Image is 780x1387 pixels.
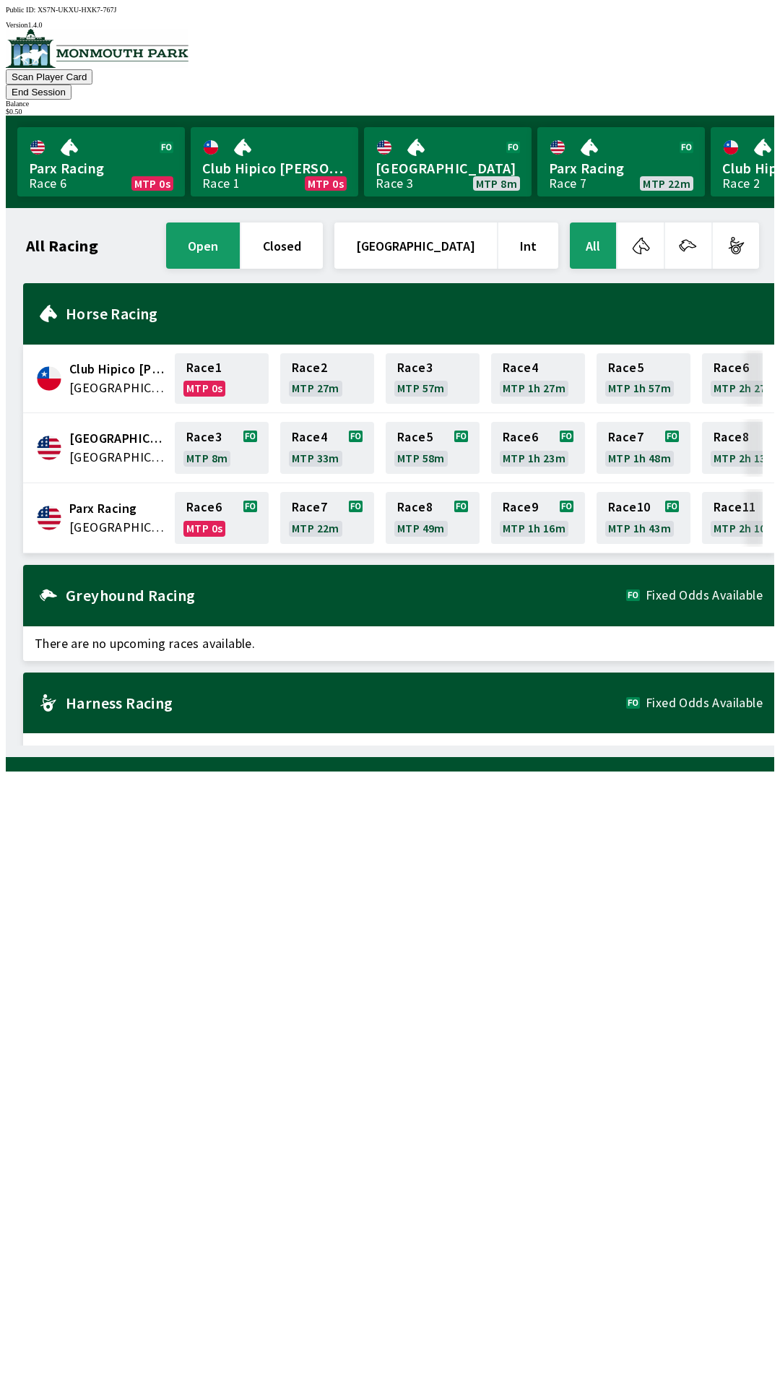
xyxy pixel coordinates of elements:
h2: Harness Racing [66,697,626,709]
button: open [166,222,240,269]
span: MTP 1h 27m [503,382,565,394]
span: MTP 57m [397,382,445,394]
span: Race 5 [397,431,433,443]
a: Race6MTP 0s [175,492,269,544]
span: MTP 0s [186,382,222,394]
span: MTP 8m [476,178,517,189]
span: MTP 2h 13m [714,452,776,464]
a: Race8MTP 49m [386,492,480,544]
div: Race 6 [29,178,66,189]
span: MTP 1h 48m [608,452,671,464]
span: United States [69,448,166,467]
span: Fixed Odds Available [646,697,763,709]
span: MTP 22m [292,522,339,534]
button: End Session [6,85,71,100]
span: MTP 1h 16m [503,522,565,534]
div: Public ID: [6,6,774,14]
a: Race3MTP 57m [386,353,480,404]
h1: All Racing [26,240,98,251]
a: Race6MTP 1h 23m [491,422,585,474]
span: MTP 49m [397,522,445,534]
button: All [570,222,616,269]
span: Race 4 [503,362,538,373]
a: Race7MTP 22m [280,492,374,544]
button: Int [498,222,558,269]
a: Race7MTP 1h 48m [597,422,690,474]
span: Race 4 [292,431,327,443]
a: Race3MTP 8m [175,422,269,474]
a: Race5MTP 58m [386,422,480,474]
span: Race 7 [292,501,327,513]
a: Race4MTP 1h 27m [491,353,585,404]
span: Race 11 [714,501,755,513]
span: Club Hipico [PERSON_NAME] [202,159,347,178]
div: Race 3 [376,178,413,189]
span: MTP 0s [186,522,222,534]
div: Version 1.4.0 [6,21,774,29]
span: MTP 2h 10m [714,522,776,534]
span: MTP 33m [292,452,339,464]
span: MTP 1h 23m [503,452,565,464]
span: Race 8 [397,501,433,513]
span: MTP 1h 43m [608,522,671,534]
span: MTP 0s [134,178,170,189]
span: Race 2 [292,362,327,373]
button: Scan Player Card [6,69,92,85]
a: Club Hipico [PERSON_NAME]Race 1MTP 0s [191,127,358,196]
span: Race 6 [186,501,222,513]
div: $ 0.50 [6,108,774,116]
span: Race 3 [186,431,222,443]
span: Parx Racing [549,159,693,178]
span: MTP 1h 57m [608,382,671,394]
span: Chile [69,379,166,397]
a: Race5MTP 1h 57m [597,353,690,404]
span: Race 9 [503,501,538,513]
span: There are no upcoming races available. [23,626,774,661]
span: Race 6 [714,362,749,373]
a: Race9MTP 1h 16m [491,492,585,544]
span: Race 5 [608,362,643,373]
a: [GEOGRAPHIC_DATA]Race 3MTP 8m [364,127,532,196]
button: [GEOGRAPHIC_DATA] [334,222,497,269]
a: Race2MTP 27m [280,353,374,404]
span: Club Hipico Concepcion [69,360,166,379]
span: Fixed Odds Available [646,589,763,601]
span: Race 1 [186,362,222,373]
span: Parx Racing [69,499,166,518]
span: MTP 58m [397,452,445,464]
span: Race 8 [714,431,749,443]
h2: Horse Racing [66,308,763,319]
span: There are no upcoming races available. [23,733,774,768]
a: Race10MTP 1h 43m [597,492,690,544]
span: Race 3 [397,362,433,373]
img: venue logo [6,29,188,68]
span: XS7N-UKXU-HXK7-767J [38,6,116,14]
a: Race4MTP 33m [280,422,374,474]
span: Race 10 [608,501,650,513]
span: Race 6 [503,431,538,443]
a: Race1MTP 0s [175,353,269,404]
h2: Greyhound Racing [66,589,626,601]
span: Parx Racing [29,159,173,178]
span: Race 7 [608,431,643,443]
div: Race 7 [549,178,586,189]
span: MTP 22m [643,178,690,189]
span: MTP 2h 27m [714,382,776,394]
div: Race 1 [202,178,240,189]
span: [GEOGRAPHIC_DATA] [376,159,520,178]
span: MTP 8m [186,452,227,464]
span: Fairmount Park [69,429,166,448]
div: Balance [6,100,774,108]
span: United States [69,518,166,537]
span: MTP 27m [292,382,339,394]
a: Parx RacingRace 7MTP 22m [537,127,705,196]
button: closed [241,222,323,269]
a: Parx RacingRace 6MTP 0s [17,127,185,196]
span: MTP 0s [308,178,344,189]
div: Race 2 [722,178,760,189]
